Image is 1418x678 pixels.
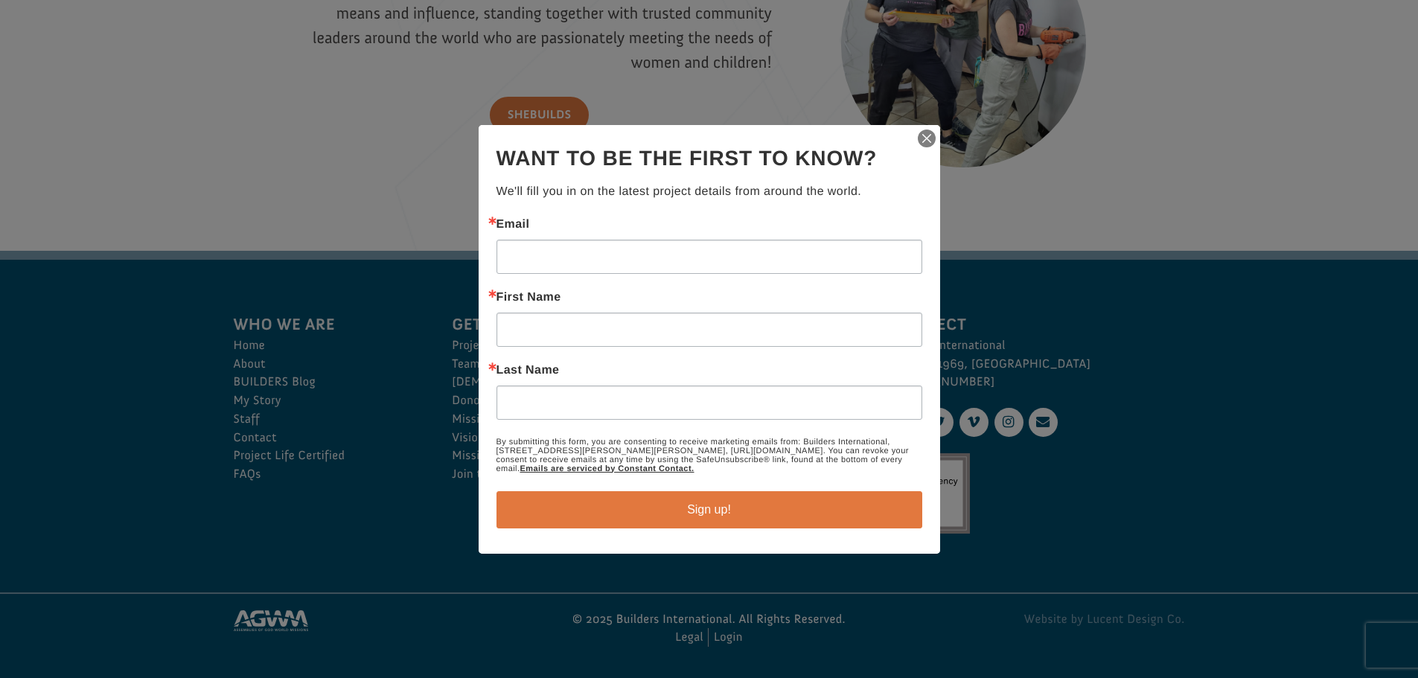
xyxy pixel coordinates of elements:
[496,183,922,201] p: We'll fill you in on the latest project details from around the world.
[496,491,922,528] button: Sign up!
[27,46,205,57] div: to
[211,30,277,57] button: Donate
[496,219,922,231] label: Email
[496,365,922,377] label: Last Name
[916,128,937,149] img: ctct-close-x.svg
[496,143,922,174] h2: Want to be the first to know?
[27,15,205,45] div: [PERSON_NAME] donated $50
[27,60,37,70] img: US.png
[40,60,167,70] span: Rockford , [GEOGRAPHIC_DATA]
[27,31,39,43] img: emoji thumbsUp
[35,45,123,57] strong: Project Shovel Ready
[520,464,694,473] a: Emails are serviced by Constant Contact.
[496,438,922,473] p: By submitting this form, you are consenting to receive marketing emails from: Builders Internatio...
[496,292,922,304] label: First Name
